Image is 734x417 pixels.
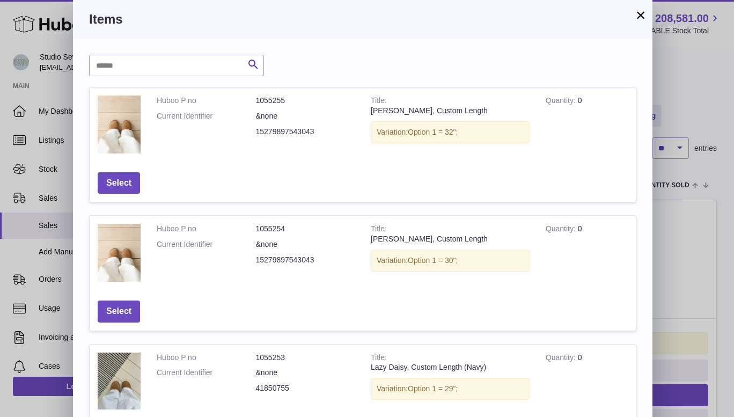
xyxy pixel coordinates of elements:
[256,224,355,234] dd: 1055254
[538,87,636,164] td: 0
[98,96,141,153] img: Jodie Jeans, Custom Length
[371,224,387,236] strong: Title
[256,255,355,265] dd: 15279897543043
[98,172,140,194] button: Select
[256,353,355,363] dd: 1055253
[546,353,578,364] strong: Quantity
[157,239,256,250] dt: Current Identifier
[408,384,458,393] span: Option 1 = 29”;
[157,368,256,378] dt: Current Identifier
[157,111,256,121] dt: Current Identifier
[546,224,578,236] strong: Quantity
[371,353,387,364] strong: Title
[371,96,387,107] strong: Title
[371,106,530,116] div: [PERSON_NAME], Custom Length
[157,353,256,363] dt: Huboo P no
[408,256,458,265] span: Option 1 = 30";
[98,353,141,410] img: Lazy Daisy, Custom Length (Navy)
[371,121,530,143] div: Variation:
[371,362,530,372] div: Lazy Daisy, Custom Length (Navy)
[256,96,355,106] dd: 1055255
[371,250,530,272] div: Variation:
[256,368,355,378] dd: &none
[256,111,355,121] dd: &none
[98,301,140,323] button: Select
[89,11,636,28] h3: Items
[408,128,458,136] span: Option 1 = 32";
[157,96,256,106] dt: Huboo P no
[546,96,578,107] strong: Quantity
[371,378,530,400] div: Variation:
[98,224,141,281] img: Jodie Jeans, Custom Length
[538,216,636,292] td: 0
[157,224,256,234] dt: Huboo P no
[634,9,647,21] button: ×
[256,383,355,393] dd: 41850755
[256,127,355,137] dd: 15279897543043
[371,234,530,244] div: [PERSON_NAME], Custom Length
[256,239,355,250] dd: &none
